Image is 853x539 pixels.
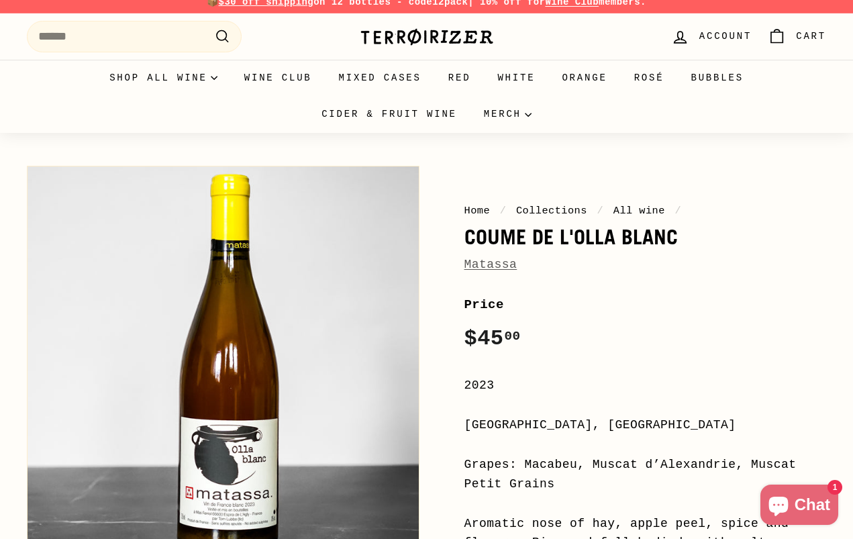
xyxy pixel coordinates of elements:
[308,96,470,132] a: Cider & Fruit Wine
[484,60,548,96] a: White
[325,60,435,96] a: Mixed Cases
[796,29,826,44] span: Cart
[96,60,231,96] summary: Shop all wine
[231,60,325,96] a: Wine Club
[677,60,756,96] a: Bubbles
[464,203,827,219] nav: breadcrumbs
[464,226,827,248] h1: Coume de l'Olla Blanc
[464,415,827,435] div: [GEOGRAPHIC_DATA], [GEOGRAPHIC_DATA]
[594,205,607,217] span: /
[464,205,491,217] a: Home
[504,329,520,344] sup: 00
[756,485,842,528] inbox-online-store-chat: Shopify online store chat
[672,205,685,217] span: /
[621,60,678,96] a: Rosé
[760,17,834,56] a: Cart
[464,326,521,351] span: $45
[497,205,510,217] span: /
[548,60,620,96] a: Orange
[613,205,665,217] a: All wine
[464,295,827,315] label: Price
[699,29,752,44] span: Account
[464,258,517,271] a: Matassa
[464,376,827,395] div: 2023
[516,205,587,217] a: Collections
[470,96,545,132] summary: Merch
[663,17,760,56] a: Account
[464,455,827,494] div: Grapes: Macabeu, Muscat d’Alexandrie, Muscat Petit Grains
[435,60,485,96] a: Red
